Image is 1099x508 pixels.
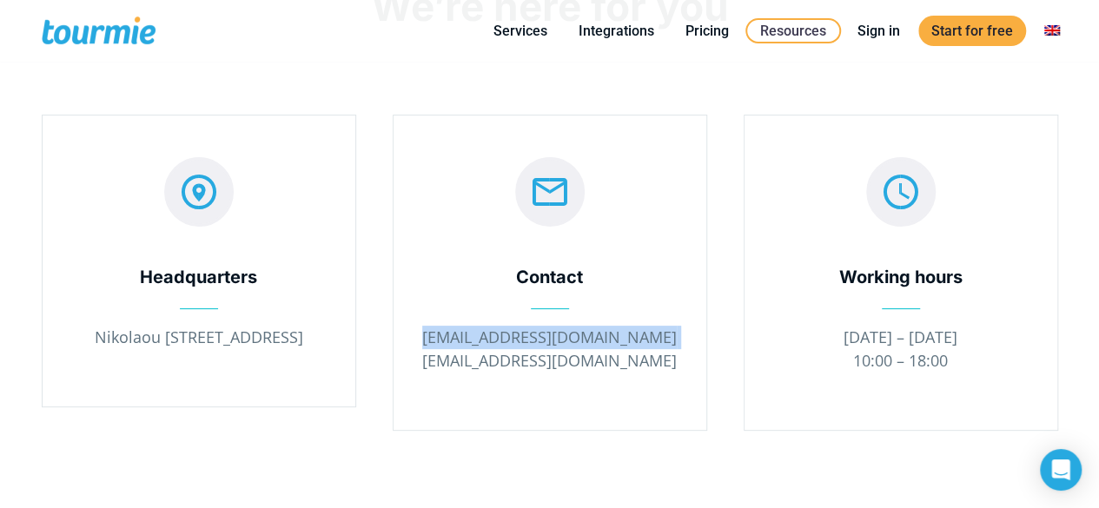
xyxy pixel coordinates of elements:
[1040,449,1082,491] div: Open Intercom Messenger
[486,160,614,224] span: 
[69,267,329,288] div: Headquarters
[420,267,680,288] div: Contact
[771,326,1031,373] p: [DATE] – [DATE] 10:00 – 18:00
[672,20,742,42] a: Pricing
[837,160,965,224] span: 
[135,160,263,224] span: 
[918,16,1026,46] a: Start for free
[69,326,329,349] p: Nikolaou [STREET_ADDRESS]
[844,20,913,42] a: Sign in
[566,20,667,42] a: Integrations
[771,267,1031,288] div: Working hours
[480,20,560,42] a: Services
[420,326,680,373] p: [EMAIL_ADDRESS][DOMAIN_NAME] [EMAIL_ADDRESS][DOMAIN_NAME]
[257,69,367,90] span: Phone number
[745,18,841,43] a: Resources
[1031,20,1073,42] a: Switch to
